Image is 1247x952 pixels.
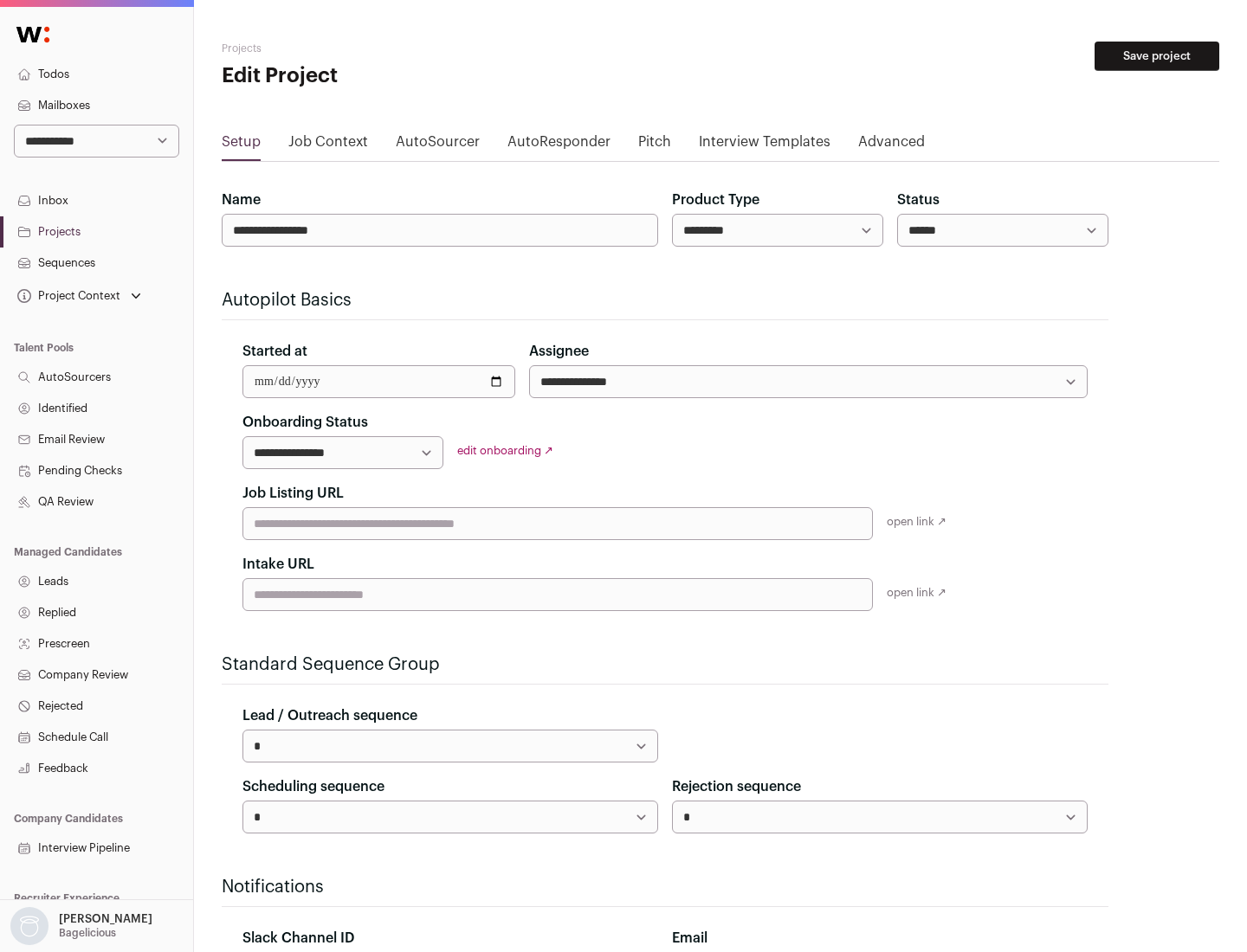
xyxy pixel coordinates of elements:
[529,341,589,362] label: Assignee
[222,62,554,90] h1: Edit Project
[222,653,1108,677] h2: Standard Sequence Group
[222,132,261,159] a: Setup
[242,412,368,433] label: Onboarding Status
[10,907,48,945] img: nopic.png
[457,445,553,456] a: edit onboarding ↗
[858,132,925,159] a: Advanced
[672,190,759,210] label: Product Type
[699,132,830,159] a: Interview Templates
[222,875,1108,899] h2: Notifications
[242,554,314,575] label: Intake URL
[14,289,120,303] div: Project Context
[7,17,59,52] img: Wellfound
[396,132,480,159] a: AutoSourcer
[242,928,354,949] label: Slack Channel ID
[242,341,307,362] label: Started at
[897,190,940,210] label: Status
[672,928,1088,949] div: Email
[59,912,152,926] p: [PERSON_NAME]
[242,483,344,504] label: Job Listing URL
[222,42,554,55] h2: Projects
[242,776,384,797] label: Scheduling sequence
[242,705,417,726] label: Lead / Outreach sequence
[59,926,116,940] p: Bagelicious
[7,907,156,945] button: Open dropdown
[222,190,261,210] label: Name
[507,132,611,159] a: AutoResponder
[14,284,145,308] button: Open dropdown
[1095,42,1219,71] button: Save project
[672,776,801,797] label: Rejection sequence
[638,132,671,159] a: Pitch
[222,288,1108,312] h2: Autopilot Basics
[288,132,368,159] a: Job Context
